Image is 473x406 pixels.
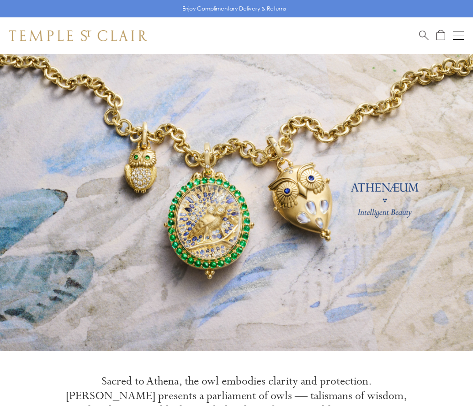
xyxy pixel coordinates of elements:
a: Search [419,30,429,41]
p: Enjoy Complimentary Delivery & Returns [182,4,286,13]
button: Open navigation [453,30,464,41]
a: Open Shopping Bag [436,30,445,41]
img: Temple St. Clair [9,30,147,41]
